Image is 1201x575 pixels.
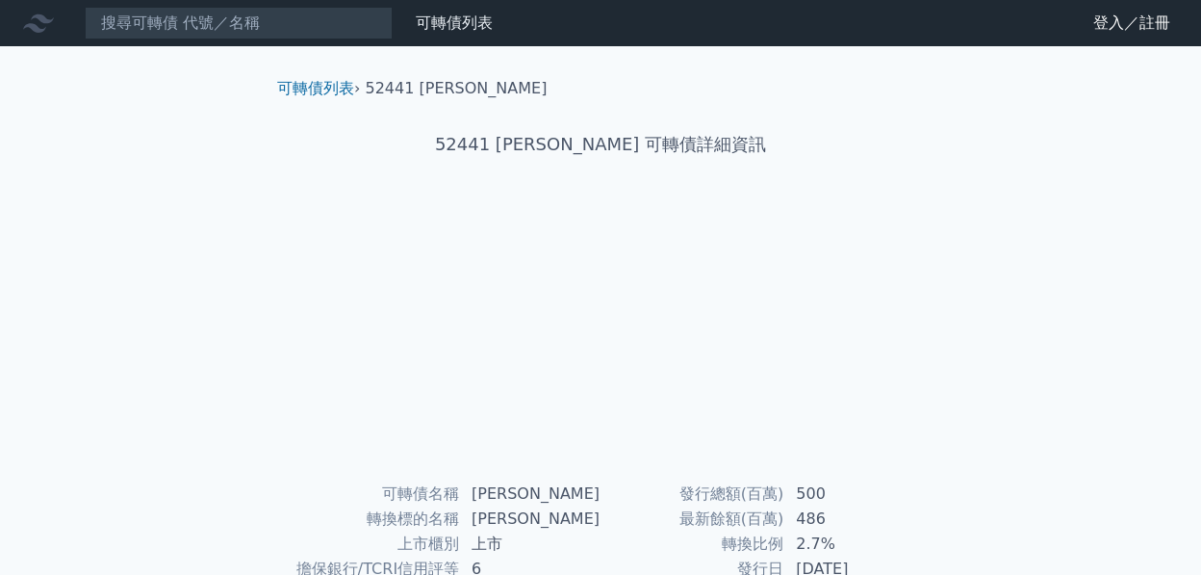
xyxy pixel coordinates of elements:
[1078,8,1186,39] a: 登入／註冊
[285,507,460,532] td: 轉換標的名稱
[262,131,939,158] h1: 52441 [PERSON_NAME] 可轉債詳細資訊
[277,79,354,97] a: 可轉債列表
[784,507,916,532] td: 486
[277,77,360,100] li: ›
[416,13,493,32] a: 可轉債列表
[85,7,393,39] input: 搜尋可轉債 代號／名稱
[460,482,600,507] td: [PERSON_NAME]
[600,482,784,507] td: 發行總額(百萬)
[784,532,916,557] td: 2.7%
[285,482,460,507] td: 可轉債名稱
[600,532,784,557] td: 轉換比例
[285,532,460,557] td: 上市櫃別
[460,507,600,532] td: [PERSON_NAME]
[784,482,916,507] td: 500
[366,77,548,100] li: 52441 [PERSON_NAME]
[460,532,600,557] td: 上市
[600,507,784,532] td: 最新餘額(百萬)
